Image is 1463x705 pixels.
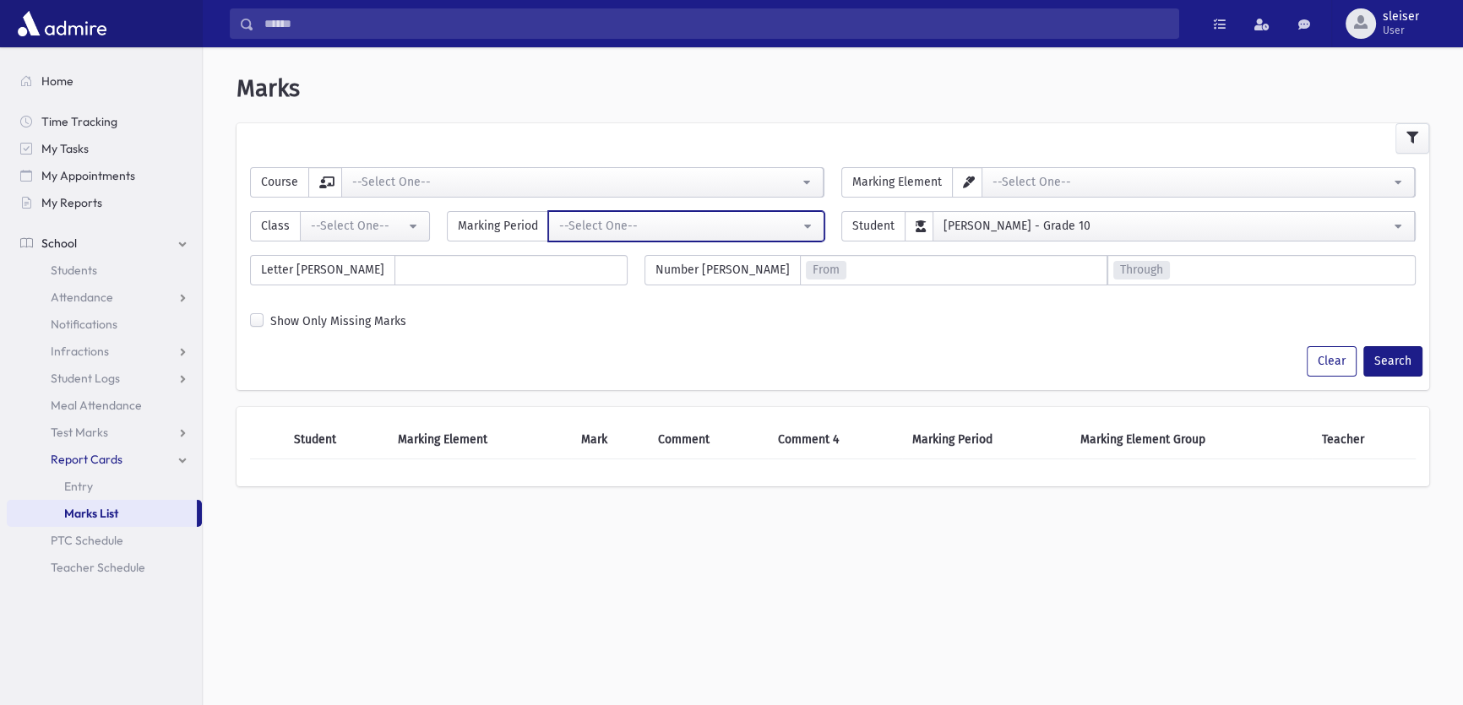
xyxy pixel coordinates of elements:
[902,420,1069,459] th: Marking Period
[841,167,953,198] span: Marking Element
[250,211,301,241] span: Class
[254,8,1178,39] input: Search
[300,211,430,241] button: --Select One--
[7,446,202,473] a: Report Cards
[311,217,405,235] div: --Select One--
[64,479,93,494] span: Entry
[51,533,123,548] span: PTC Schedule
[1383,10,1419,24] span: sleiser
[41,168,135,183] span: My Appointments
[341,167,824,198] button: --Select One--
[7,230,202,257] a: School
[250,167,309,198] span: Course
[284,420,388,459] th: Student
[7,554,202,581] a: Teacher Schedule
[7,365,202,392] a: Student Logs
[1307,346,1357,377] button: Clear
[7,311,202,338] a: Notifications
[447,211,549,241] span: Marking Period
[1363,346,1422,377] button: Search
[41,73,73,89] span: Home
[41,195,102,210] span: My Reports
[51,425,108,440] span: Test Marks
[944,217,1390,235] div: [PERSON_NAME] - Grade 10
[64,506,118,521] span: Marks List
[993,173,1390,191] div: --Select One--
[559,217,800,235] div: --Select One--
[7,257,202,284] a: Students
[7,527,202,554] a: PTC Schedule
[51,317,117,332] span: Notifications
[237,74,300,102] span: Marks
[388,420,570,459] th: Marking Element
[51,398,142,413] span: Meal Attendance
[41,236,77,251] span: School
[250,255,395,285] span: Letter [PERSON_NAME]
[51,560,145,575] span: Teacher Schedule
[1312,420,1416,459] th: Teacher
[7,108,202,135] a: Time Tracking
[14,7,111,41] img: AdmirePro
[51,263,97,278] span: Students
[7,135,202,162] a: My Tasks
[51,344,109,359] span: Infractions
[41,114,117,129] span: Time Tracking
[7,473,202,500] a: Entry
[7,338,202,365] a: Infractions
[51,290,113,305] span: Attendance
[571,420,649,459] th: Mark
[768,420,903,459] th: Comment 4
[270,312,406,330] label: Show Only Missing Marks
[352,173,799,191] div: --Select One--
[548,211,824,241] button: --Select One--
[806,261,846,279] span: From
[7,162,202,189] a: My Appointments
[7,189,202,216] a: My Reports
[7,68,202,95] a: Home
[7,284,202,311] a: Attendance
[7,392,202,419] a: Meal Attendance
[51,452,122,467] span: Report Cards
[933,211,1415,241] button: Rubinfeld, Perri - Grade 10
[644,255,801,285] span: Number [PERSON_NAME]
[841,211,906,241] span: Student
[648,420,767,459] th: Comment
[7,419,202,446] a: Test Marks
[1113,261,1170,279] span: Through
[51,371,120,386] span: Student Logs
[982,167,1415,198] button: --Select One--
[1069,420,1311,459] th: Marking Element Group
[1383,24,1419,37] span: User
[7,500,197,527] a: Marks List
[41,141,89,156] span: My Tasks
